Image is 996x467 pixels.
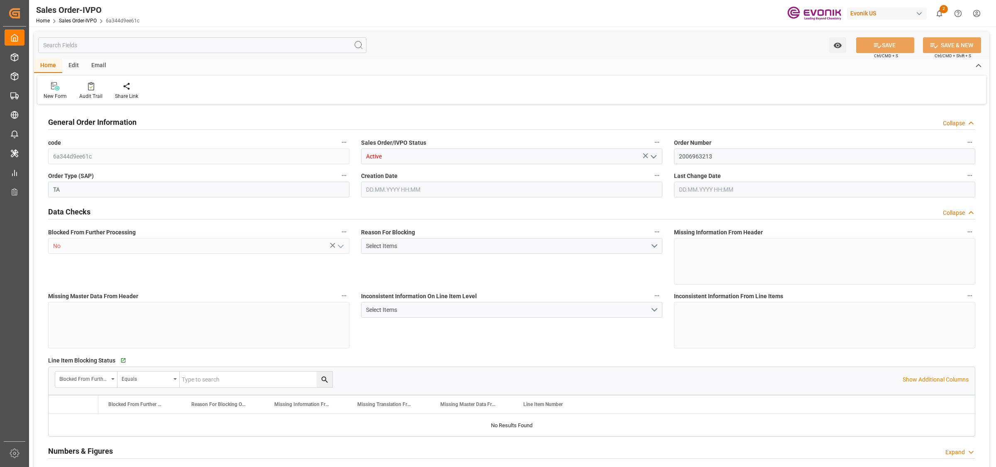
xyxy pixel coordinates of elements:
[366,306,651,314] div: Select Items
[943,209,965,217] div: Collapse
[361,182,662,197] input: DD.MM.YYYY HH:MM
[361,302,662,318] button: open menu
[652,290,662,301] button: Inconsistent Information On Line Item Level
[940,5,948,13] span: 2
[48,228,136,237] span: Blocked From Further Processing
[180,372,332,387] input: Type to search
[48,292,138,301] span: Missing Master Data From Header
[903,375,969,384] p: Show Additional Columns
[115,92,138,100] div: Share Link
[361,139,426,147] span: Sales Order/IVPO Status
[79,92,103,100] div: Audit Trail
[361,228,415,237] span: Reason For Blocking
[48,356,115,365] span: Line Item Blocking Status
[48,206,90,217] h2: Data Checks
[674,292,783,301] span: Inconsistent Information From Line Items
[48,139,61,147] span: code
[108,401,164,407] span: Blocked From Further Processing
[339,226,349,237] button: Blocked From Further Processing
[523,401,563,407] span: Line Item Number
[674,228,763,237] span: Missing Information From Header
[964,137,975,148] button: Order Number
[652,137,662,148] button: Sales Order/IVPO Status
[674,182,975,197] input: DD.MM.YYYY HH:MM
[847,7,927,19] div: Evonik US
[964,290,975,301] button: Inconsistent Information From Line Items
[59,373,108,383] div: Blocked From Further Processing
[357,401,413,407] span: Missing Translation From Master Data
[34,59,62,73] div: Home
[62,59,85,73] div: Edit
[59,18,97,24] a: Sales Order-IVPO
[647,150,659,163] button: open menu
[334,240,347,253] button: open menu
[856,37,914,53] button: SAVE
[274,401,330,407] span: Missing Information From Line Item
[366,242,651,251] div: Select Items
[48,117,137,128] h2: General Order Information
[874,53,898,59] span: Ctrl/CMD + S
[122,373,171,383] div: Equals
[440,401,496,407] span: Missing Master Data From SAP
[674,139,711,147] span: Order Number
[923,37,981,53] button: SAVE & NEW
[943,119,965,128] div: Collapse
[361,172,398,180] span: Creation Date
[339,137,349,148] button: code
[191,401,247,407] span: Reason For Blocking On This Line Item
[339,290,349,301] button: Missing Master Data From Header
[829,37,846,53] button: open menu
[317,372,332,387] button: search button
[361,292,477,301] span: Inconsistent Information On Line Item Level
[935,53,971,59] span: Ctrl/CMD + Shift + S
[847,5,930,21] button: Evonik US
[36,4,139,16] div: Sales Order-IVPO
[85,59,112,73] div: Email
[48,172,94,180] span: Order Type (SAP)
[964,170,975,181] button: Last Change Date
[652,170,662,181] button: Creation Date
[652,226,662,237] button: Reason For Blocking
[55,372,117,387] button: open menu
[361,238,662,254] button: open menu
[674,172,721,180] span: Last Change Date
[44,92,67,100] div: New Form
[339,170,349,181] button: Order Type (SAP)
[38,37,366,53] input: Search Fields
[964,226,975,237] button: Missing Information From Header
[117,372,180,387] button: open menu
[930,4,949,23] button: show 2 new notifications
[945,448,965,457] div: Expand
[949,4,967,23] button: Help Center
[787,6,841,21] img: Evonik-brand-mark-Deep-Purple-RGB.jpeg_1700498283.jpeg
[48,445,113,457] h2: Numbers & Figures
[36,18,50,24] a: Home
